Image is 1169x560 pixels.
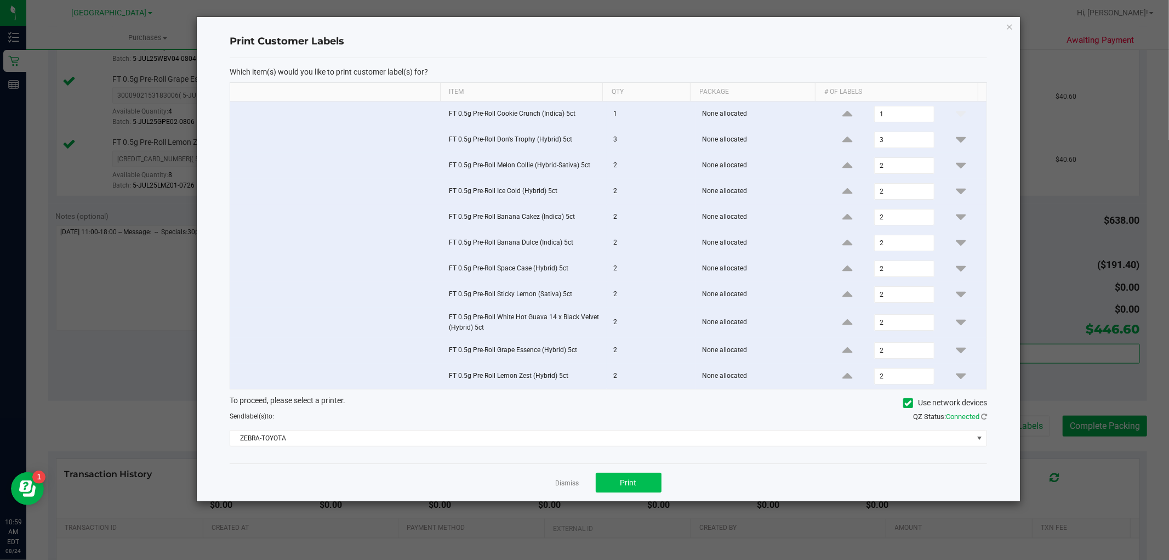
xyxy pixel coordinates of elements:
td: 2 [607,364,695,389]
td: None allocated [695,282,822,308]
span: label(s) [244,412,266,420]
span: Send to: [230,412,274,420]
th: Package [690,83,815,101]
th: Item [440,83,602,101]
td: FT 0.5g Pre-Roll Banana Cakez (Indica) 5ct [442,205,607,230]
td: None allocated [695,338,822,364]
td: 2 [607,179,695,205]
td: None allocated [695,153,822,179]
span: ZEBRA-TOYOTA [230,431,973,446]
td: 2 [607,230,695,256]
button: Print [596,473,662,493]
span: Connected [946,412,979,421]
p: Which item(s) would you like to print customer label(s) for? [230,67,987,77]
td: FT 0.5g Pre-Roll Banana Dulce (Indica) 5ct [442,230,607,256]
td: FT 0.5g Pre-Roll Sticky Lemon (Sativa) 5ct [442,282,607,308]
td: 2 [607,205,695,230]
td: None allocated [695,179,822,205]
td: FT 0.5g Pre-Roll Space Case (Hybrid) 5ct [442,256,607,282]
td: FT 0.5g Pre-Roll Don's Trophy (Hybrid) 5ct [442,127,607,153]
td: FT 0.5g Pre-Roll Melon Collie (Hybrid-Sativa) 5ct [442,153,607,179]
iframe: Resource center unread badge [32,471,45,484]
span: Print [620,478,637,487]
td: 2 [607,153,695,179]
td: 3 [607,127,695,153]
td: FT 0.5g Pre-Roll Ice Cold (Hybrid) 5ct [442,179,607,205]
td: None allocated [695,205,822,230]
label: Use network devices [903,397,987,409]
td: FT 0.5g Pre-Roll Cookie Crunch (Indica) 5ct [442,101,607,127]
div: To proceed, please select a printer. [221,395,995,411]
iframe: Resource center [11,472,44,505]
td: None allocated [695,308,822,338]
td: FT 0.5g Pre-Roll Grape Essence (Hybrid) 5ct [442,338,607,364]
td: None allocated [695,101,822,127]
span: QZ Status: [913,412,987,421]
td: None allocated [695,127,822,153]
h4: Print Customer Labels [230,35,987,49]
th: # of labels [815,83,977,101]
th: Qty [602,83,690,101]
td: FT 0.5g Pre-Roll Lemon Zest (Hybrid) 5ct [442,364,607,389]
td: 2 [607,256,695,282]
td: None allocated [695,230,822,256]
td: 1 [607,101,695,127]
td: 2 [607,308,695,338]
td: None allocated [695,256,822,282]
td: 2 [607,282,695,308]
td: None allocated [695,364,822,389]
a: Dismiss [556,479,579,488]
td: 2 [607,338,695,364]
td: FT 0.5g Pre-Roll White Hot Guava 14 x Black Velvet (Hybrid) 5ct [442,308,607,338]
